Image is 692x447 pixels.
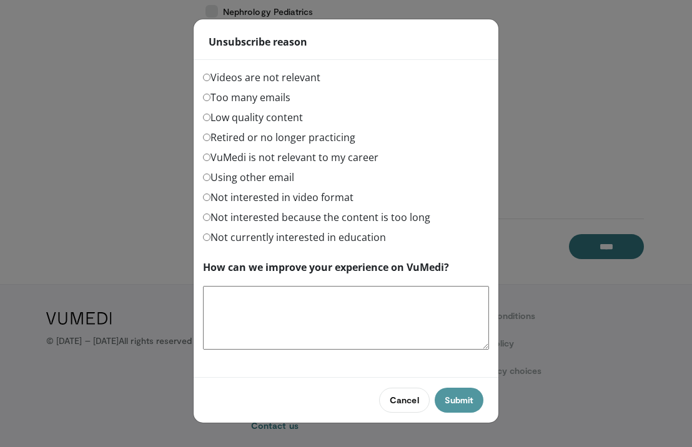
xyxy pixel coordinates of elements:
[203,110,303,125] label: Low quality content
[435,388,483,413] button: Submit
[203,214,210,221] input: Not interested because the content is too long
[203,260,449,275] label: How can we improve your experience on VuMedi?
[203,154,210,161] input: VuMedi is not relevant to my career
[203,170,294,185] label: Using other email
[203,233,210,241] input: Not currently interested in education
[203,74,210,81] input: Videos are not relevant
[203,114,210,121] input: Low quality content
[203,210,430,225] label: Not interested because the content is too long
[203,194,210,201] input: Not interested in video format
[203,174,210,181] input: Using other email
[203,230,386,245] label: Not currently interested in education
[209,34,307,49] strong: Unsubscribe reason
[203,134,210,141] input: Retired or no longer practicing
[379,388,429,413] button: Cancel
[203,70,320,85] label: Videos are not relevant
[203,130,355,145] label: Retired or no longer practicing
[203,90,290,105] label: Too many emails
[203,190,353,205] label: Not interested in video format
[203,150,378,165] label: VuMedi is not relevant to my career
[203,94,210,101] input: Too many emails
